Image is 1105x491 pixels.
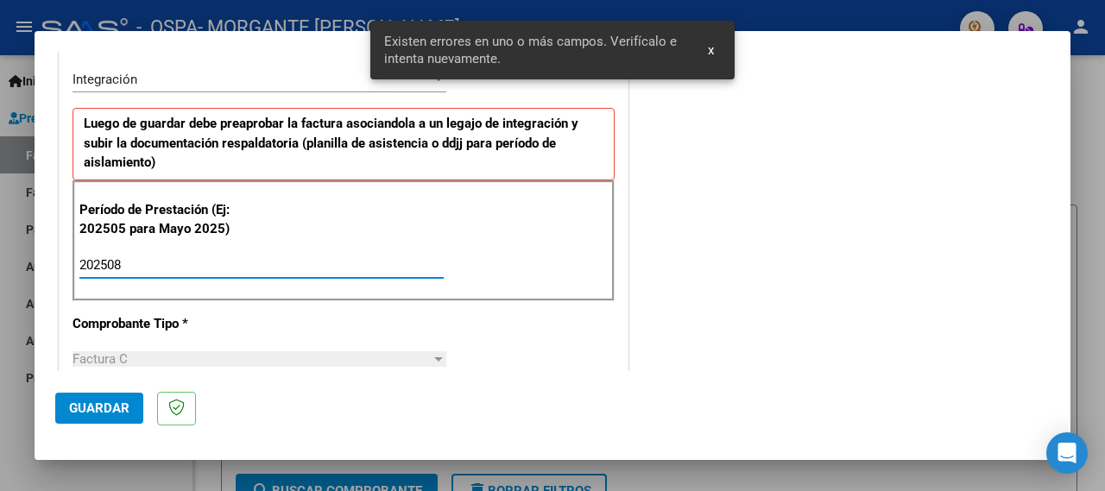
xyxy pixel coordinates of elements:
[384,33,687,67] span: Existen errores en uno o más campos. Verifícalo e intenta nuevamente.
[708,42,714,58] span: x
[73,72,137,87] span: Integración
[79,200,238,239] p: Período de Prestación (Ej: 202505 para Mayo 2025)
[69,400,129,416] span: Guardar
[73,351,128,367] span: Factura C
[694,35,728,66] button: x
[84,116,578,170] strong: Luego de guardar debe preaprobar la factura asociandola a un legajo de integración y subir la doc...
[1046,432,1088,474] div: Open Intercom Messenger
[55,393,143,424] button: Guardar
[73,314,235,334] p: Comprobante Tipo *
